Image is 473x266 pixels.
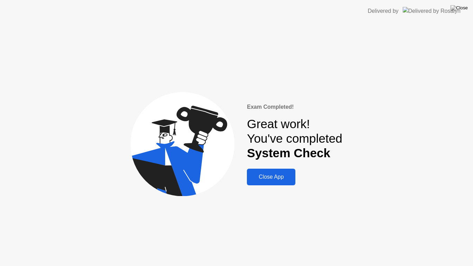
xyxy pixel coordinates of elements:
div: Great work! You've completed [247,117,342,161]
img: Delivered by Rosalyn [403,7,461,15]
div: Close App [249,174,293,180]
button: Close App [247,169,295,185]
b: System Check [247,146,330,160]
div: Delivered by [368,7,399,15]
img: Close [450,5,468,11]
div: Exam Completed! [247,103,342,111]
